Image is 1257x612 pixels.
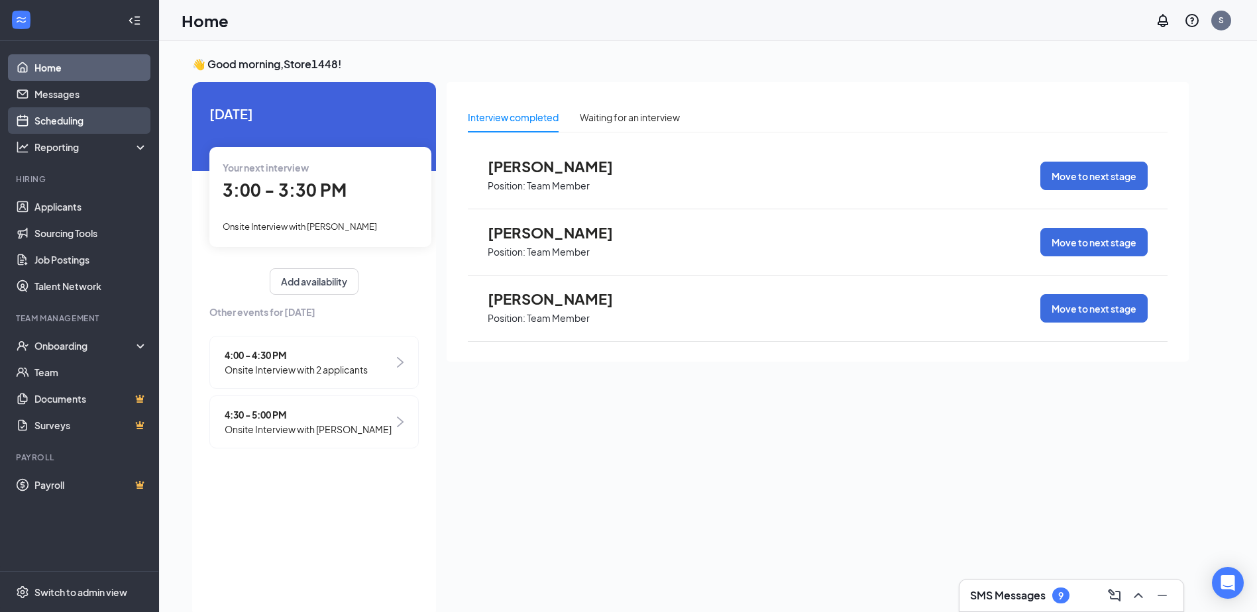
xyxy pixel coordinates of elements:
[1154,587,1170,603] svg: Minimize
[225,422,392,436] span: Onsite Interview with [PERSON_NAME]
[1107,587,1122,603] svg: ComposeMessage
[223,162,309,174] span: Your next interview
[34,220,148,246] a: Sourcing Tools
[1155,13,1171,28] svg: Notifications
[34,140,148,154] div: Reporting
[225,348,368,362] span: 4:00 - 4:30 PM
[1104,585,1125,606] button: ComposeMessage
[488,179,525,192] p: Position:
[970,588,1046,603] h3: SMS Messages
[580,110,680,125] div: Waiting for an interview
[223,221,377,232] span: Onsite Interview with [PERSON_NAME]
[1128,585,1149,606] button: ChevronUp
[182,9,229,32] h1: Home
[192,57,1189,72] h3: 👋 Good morning, Store1448 !
[34,359,148,385] a: Team
[16,140,29,154] svg: Analysis
[34,339,137,352] div: Onboarding
[225,362,368,377] span: Onsite Interview with 2 applicants
[16,339,29,352] svg: UserCheck
[1040,162,1148,190] button: Move to next stage
[209,305,419,319] span: Other events for [DATE]
[527,312,590,325] p: Team Member
[488,158,633,175] span: [PERSON_NAME]
[1212,567,1244,599] div: Open Intercom Messenger
[1058,590,1064,601] div: 9
[34,472,148,498] a: PayrollCrown
[1130,587,1146,603] svg: ChevronUp
[34,412,148,438] a: SurveysCrown
[1152,585,1173,606] button: Minimize
[225,407,392,422] span: 4:30 - 5:00 PM
[488,246,525,258] p: Position:
[34,107,148,134] a: Scheduling
[34,273,148,299] a: Talent Network
[488,290,633,307] span: [PERSON_NAME]
[34,54,148,81] a: Home
[468,110,559,125] div: Interview completed
[34,81,148,107] a: Messages
[1219,15,1224,26] div: S
[15,13,28,26] svg: WorkstreamLogo
[34,586,127,599] div: Switch to admin view
[34,385,148,412] a: DocumentsCrown
[16,452,145,463] div: Payroll
[128,14,141,27] svg: Collapse
[270,268,358,295] button: Add availability
[527,246,590,258] p: Team Member
[1040,294,1148,323] button: Move to next stage
[16,586,29,599] svg: Settings
[1184,13,1200,28] svg: QuestionInfo
[34,193,148,220] a: Applicants
[16,313,145,324] div: Team Management
[209,103,419,124] span: [DATE]
[34,246,148,273] a: Job Postings
[16,174,145,185] div: Hiring
[488,312,525,325] p: Position:
[488,224,633,241] span: [PERSON_NAME]
[527,179,590,192] p: Team Member
[1040,228,1148,256] button: Move to next stage
[223,179,347,201] span: 3:00 - 3:30 PM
